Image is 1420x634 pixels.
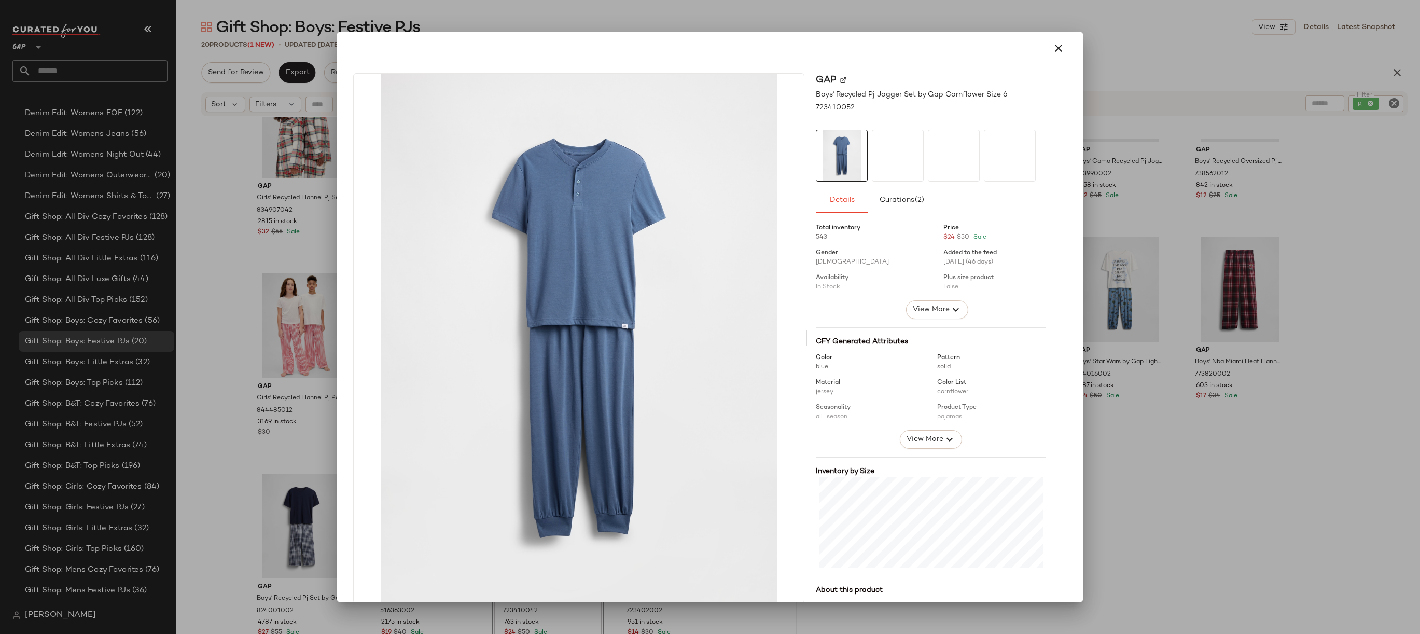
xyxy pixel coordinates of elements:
[900,430,962,449] button: View More
[816,89,1008,100] span: Boys' Recycled Pj Jogger Set by Gap Cornflower Size 6
[816,130,867,181] img: cn60051141.jpg
[816,73,836,87] span: Gap
[914,196,924,204] span: (2)
[829,196,854,204] span: Details
[906,300,968,319] button: View More
[816,466,1046,477] div: Inventory by Size
[840,77,846,84] img: svg%3e
[912,304,950,316] span: View More
[816,102,855,113] span: 723410052
[816,585,1046,596] div: About this product
[879,196,924,204] span: Curations
[816,336,1046,347] div: CFY Generated Attributes
[354,74,804,603] img: cn60051141.jpg
[906,433,943,446] span: View More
